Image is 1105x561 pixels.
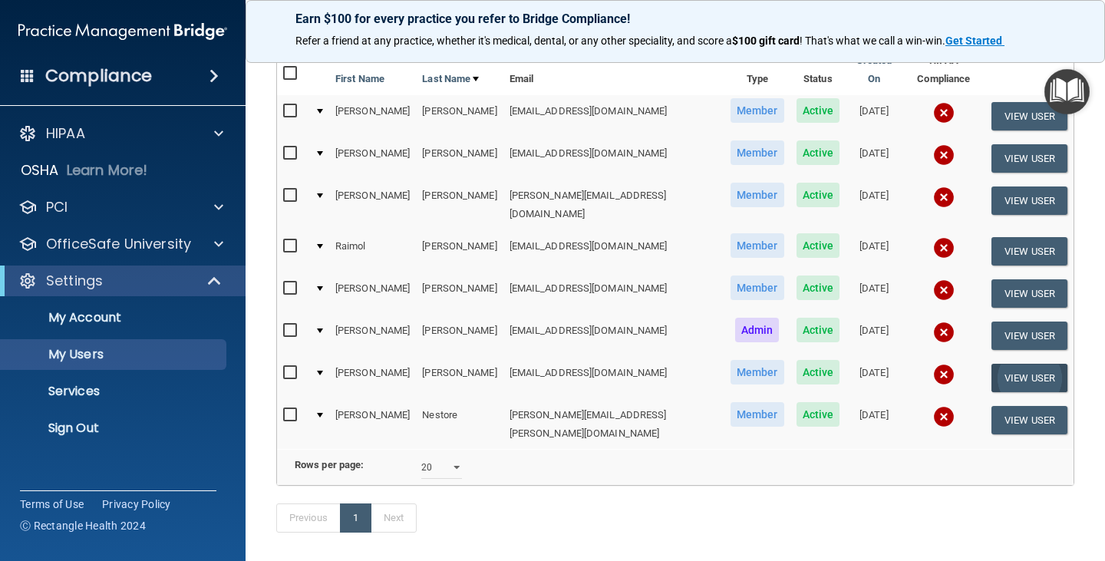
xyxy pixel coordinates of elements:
[20,497,84,512] a: Terms of Use
[797,402,840,427] span: Active
[10,421,219,436] p: Sign Out
[797,318,840,342] span: Active
[933,279,955,301] img: cross.ca9f0e7f.svg
[731,183,784,207] span: Member
[735,318,780,342] span: Admin
[846,272,902,315] td: [DATE]
[790,45,846,95] th: Status
[295,12,1055,26] p: Earn $100 for every practice you refer to Bridge Compliance!
[416,357,503,399] td: [PERSON_NAME]
[329,399,416,449] td: [PERSON_NAME]
[10,310,219,325] p: My Account
[945,35,1002,47] strong: Get Started
[797,183,840,207] span: Active
[329,315,416,357] td: [PERSON_NAME]
[20,518,146,533] span: Ⓒ Rectangle Health 2024
[67,161,148,180] p: Learn More!
[329,272,416,315] td: [PERSON_NAME]
[852,51,896,88] a: Created On
[902,45,985,95] th: HIPAA Compliance
[46,124,85,143] p: HIPAA
[10,384,219,399] p: Services
[731,402,784,427] span: Member
[18,124,223,143] a: HIPAA
[991,144,1067,173] button: View User
[797,140,840,165] span: Active
[335,70,384,88] a: First Name
[21,161,59,180] p: OSHA
[797,360,840,384] span: Active
[503,137,724,180] td: [EMAIL_ADDRESS][DOMAIN_NAME]
[503,230,724,272] td: [EMAIL_ADDRESS][DOMAIN_NAME]
[46,272,103,290] p: Settings
[503,95,724,137] td: [EMAIL_ADDRESS][DOMAIN_NAME]
[846,399,902,449] td: [DATE]
[732,35,800,47] strong: $100 gift card
[46,235,191,253] p: OfficeSafe University
[503,357,724,399] td: [EMAIL_ADDRESS][DOMAIN_NAME]
[991,364,1067,392] button: View User
[846,230,902,272] td: [DATE]
[846,137,902,180] td: [DATE]
[422,70,479,88] a: Last Name
[329,180,416,230] td: [PERSON_NAME]
[724,45,790,95] th: Type
[18,235,223,253] a: OfficeSafe University
[797,98,840,123] span: Active
[797,276,840,300] span: Active
[371,503,417,533] a: Next
[340,503,371,533] a: 1
[276,503,341,533] a: Previous
[416,137,503,180] td: [PERSON_NAME]
[503,399,724,449] td: [PERSON_NAME][EMAIL_ADDRESS][PERSON_NAME][DOMAIN_NAME]
[731,360,784,384] span: Member
[933,237,955,259] img: cross.ca9f0e7f.svg
[800,35,945,47] span: ! That's what we call a win-win.
[1044,69,1090,114] button: Open Resource Center
[416,272,503,315] td: [PERSON_NAME]
[329,357,416,399] td: [PERSON_NAME]
[933,406,955,427] img: cross.ca9f0e7f.svg
[416,399,503,449] td: Nestore
[329,137,416,180] td: [PERSON_NAME]
[731,140,784,165] span: Member
[991,237,1067,266] button: View User
[991,406,1067,434] button: View User
[503,180,724,230] td: [PERSON_NAME][EMAIL_ADDRESS][DOMAIN_NAME]
[933,186,955,208] img: cross.ca9f0e7f.svg
[933,322,955,343] img: cross.ca9f0e7f.svg
[329,95,416,137] td: [PERSON_NAME]
[18,198,223,216] a: PCI
[295,35,732,47] span: Refer a friend at any practice, whether it's medical, dental, or any other speciality, and score a
[731,98,784,123] span: Member
[731,233,784,258] span: Member
[416,230,503,272] td: [PERSON_NAME]
[329,230,416,272] td: Raimol
[797,233,840,258] span: Active
[416,315,503,357] td: [PERSON_NAME]
[933,102,955,124] img: cross.ca9f0e7f.svg
[846,315,902,357] td: [DATE]
[45,65,152,87] h4: Compliance
[945,35,1004,47] a: Get Started
[846,95,902,137] td: [DATE]
[846,357,902,399] td: [DATE]
[991,186,1067,215] button: View User
[846,180,902,230] td: [DATE]
[731,276,784,300] span: Member
[295,459,364,470] b: Rows per page:
[991,279,1067,308] button: View User
[503,272,724,315] td: [EMAIL_ADDRESS][DOMAIN_NAME]
[503,45,724,95] th: Email
[18,272,223,290] a: Settings
[991,322,1067,350] button: View User
[102,497,171,512] a: Privacy Policy
[416,95,503,137] td: [PERSON_NAME]
[18,16,227,47] img: PMB logo
[503,315,724,357] td: [EMAIL_ADDRESS][DOMAIN_NAME]
[10,347,219,362] p: My Users
[933,364,955,385] img: cross.ca9f0e7f.svg
[46,198,68,216] p: PCI
[991,102,1067,130] button: View User
[416,180,503,230] td: [PERSON_NAME]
